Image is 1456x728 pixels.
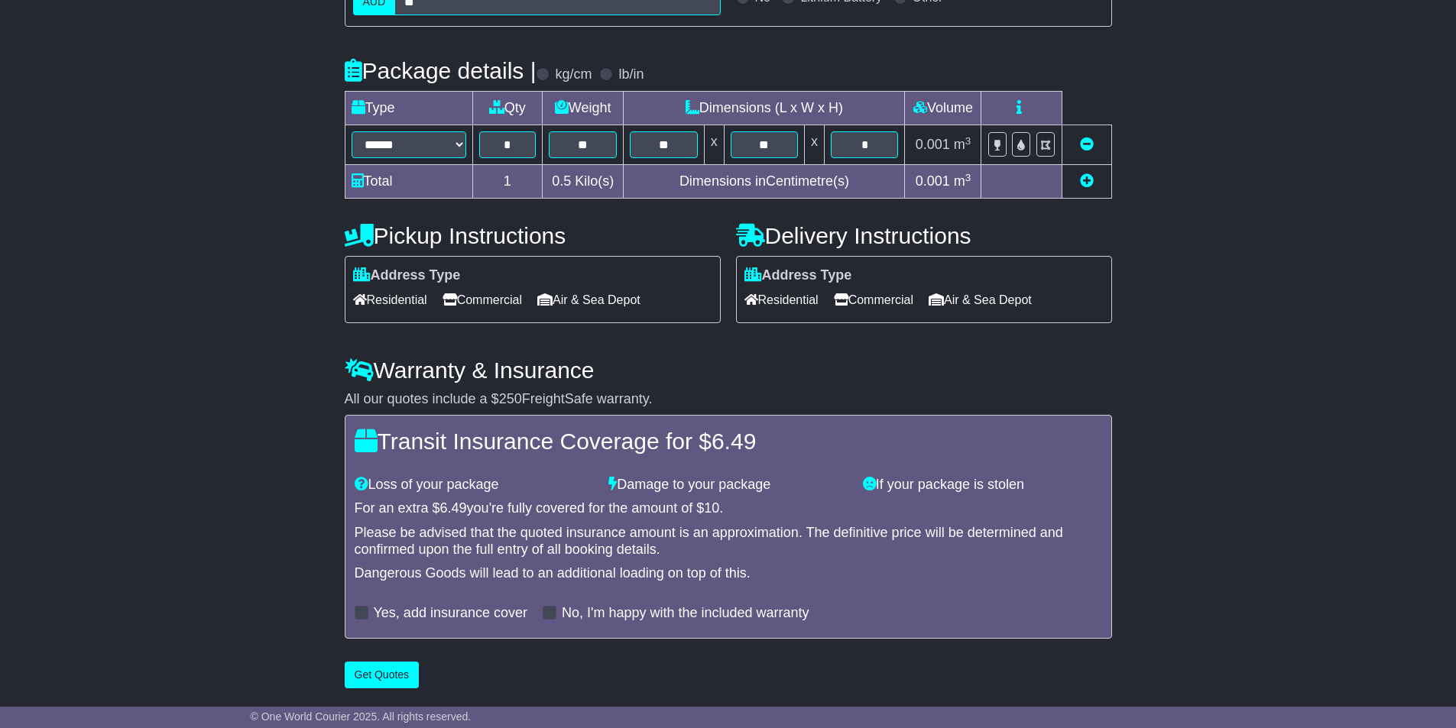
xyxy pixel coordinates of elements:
[855,477,1110,493] div: If your package is stolen
[355,565,1102,582] div: Dangerous Goods will lead to an additional loading on top of this.
[440,500,467,516] span: 6.49
[555,66,592,83] label: kg/cm
[61,90,137,100] div: Domain Overview
[355,500,1102,517] div: For an extra $ you're fully covered for the amount of $ .
[1080,173,1094,189] a: Add new item
[345,223,721,248] h4: Pickup Instructions
[472,92,543,125] td: Qty
[744,267,852,284] label: Address Type
[624,92,905,125] td: Dimensions (L x W x H)
[916,173,950,189] span: 0.001
[624,165,905,199] td: Dimensions in Centimetre(s)
[154,89,167,101] img: tab_keywords_by_traffic_grey.svg
[345,92,472,125] td: Type
[499,391,522,406] span: 250
[443,288,522,312] span: Commercial
[24,24,37,37] img: logo_orange.svg
[736,223,1112,248] h4: Delivery Instructions
[355,429,1102,454] h4: Transit Insurance Coverage for $
[543,92,624,125] td: Weight
[472,165,543,199] td: 1
[834,288,913,312] span: Commercial
[805,125,825,165] td: x
[929,288,1032,312] span: Air & Sea Depot
[345,358,1112,383] h4: Warranty & Insurance
[601,477,855,493] div: Damage to your package
[954,173,971,189] span: m
[374,605,527,622] label: Yes, add insurance cover
[916,137,950,152] span: 0.001
[965,135,971,147] sup: 3
[251,710,472,723] span: © One World Courier 2025. All rights reserved.
[562,605,809,622] label: No, I'm happy with the included warranty
[537,288,640,312] span: Air & Sea Depot
[44,89,57,101] img: tab_domain_overview_orange.svg
[347,477,602,493] div: Loss of your package
[618,66,644,83] label: lb/in
[744,288,819,312] span: Residential
[905,92,981,125] td: Volume
[24,40,37,52] img: website_grey.svg
[704,125,724,165] td: x
[965,172,971,183] sup: 3
[345,391,1112,408] div: All our quotes include a $ FreightSafe warranty.
[40,40,168,52] div: Domain: [DOMAIN_NAME]
[954,137,971,152] span: m
[345,58,537,83] h4: Package details |
[552,173,571,189] span: 0.5
[353,288,427,312] span: Residential
[1080,137,1094,152] a: Remove this item
[43,24,75,37] div: v 4.0.25
[345,662,420,688] button: Get Quotes
[543,165,624,199] td: Kilo(s)
[704,500,719,516] span: 10
[355,525,1102,558] div: Please be advised that the quoted insurance amount is an approximation. The definitive price will...
[353,267,461,284] label: Address Type
[712,429,756,454] span: 6.49
[171,90,252,100] div: Keywords by Traffic
[345,165,472,199] td: Total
